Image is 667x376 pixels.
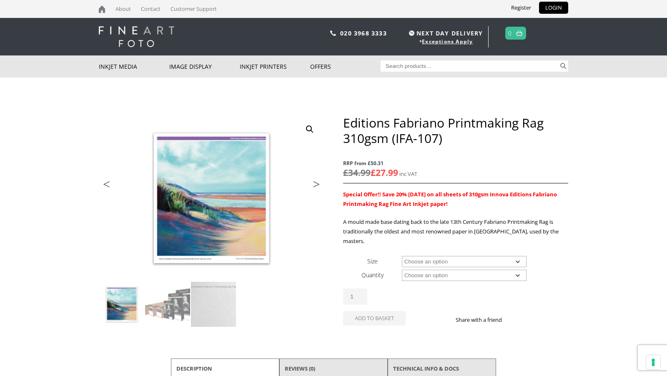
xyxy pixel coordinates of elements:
a: Reviews (0) [285,361,315,376]
img: facebook sharing button [512,316,519,323]
a: 020 3968 3333 [340,29,387,37]
h1: Editions Fabriano Printmaking Rag 310gsm (IFA-107) [343,115,568,146]
a: Description [176,361,212,376]
label: Size [367,257,378,265]
button: Search [559,60,568,72]
img: email sharing button [532,316,539,323]
a: Offers [310,55,381,78]
img: Editions Fabriano Printmaking Rag 310gsm (IFA-107) [99,282,144,327]
img: Editions Fabriano Printmaking Rag 310gsm (IFA-107) [99,115,324,281]
input: Product quantity [343,288,367,305]
p: A mould made base dating back to the late 13th Century Fabriano Printmaking Rag is traditionally ... [343,217,568,246]
a: 0 [508,27,512,39]
a: Exceptions Apply [422,38,473,45]
a: Register [505,2,537,14]
button: Your consent preferences for tracking technologies [646,355,660,369]
a: LOGIN [539,2,568,14]
img: twitter sharing button [522,316,529,323]
img: logo-white.svg [99,26,174,47]
img: Editions Fabriano Printmaking Rag 310gsm (IFA-107) - Image 2 [145,282,190,327]
a: Inkjet Media [99,55,169,78]
p: Share with a friend [456,315,512,325]
label: Quantity [361,271,384,279]
span: £ [371,167,376,178]
button: Add to basket [343,311,406,326]
input: Search products… [381,60,559,72]
bdi: 34.99 [343,167,371,178]
span: RRP from £50.31 [343,158,568,168]
span: £ [343,167,348,178]
img: basket.svg [516,30,522,36]
img: Editions Fabriano Printmaking Rag 310gsm (IFA-107) - Image 3 [191,282,236,327]
a: Image Display [169,55,240,78]
img: phone.svg [330,30,336,36]
a: View full-screen image gallery [302,122,317,137]
a: TECHNICAL INFO & DOCS [393,361,459,376]
bdi: 27.99 [371,167,398,178]
strong: Special Offer!! Save 20% [DATE] on all sheets of 310gsm Innova Editions Fabriano Printmaking Rag ... [343,191,557,208]
img: time.svg [409,30,414,36]
a: Inkjet Printers [240,55,310,78]
span: NEXT DAY DELIVERY [407,28,483,38]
